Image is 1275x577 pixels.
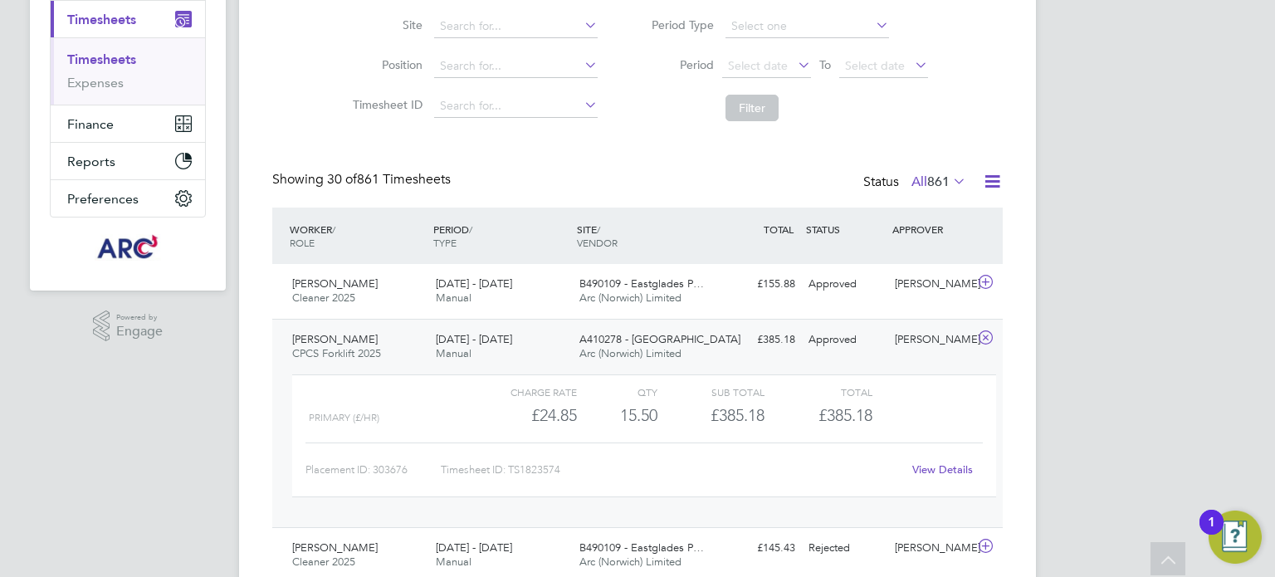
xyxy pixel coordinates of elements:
[436,540,512,555] span: [DATE] - [DATE]
[888,326,975,354] div: [PERSON_NAME]
[888,535,975,562] div: [PERSON_NAME]
[93,311,164,342] a: Powered byEngage
[67,154,115,169] span: Reports
[332,222,335,236] span: /
[292,346,381,360] span: CPCS Forklift 2025
[639,17,714,32] label: Period Type
[579,332,740,346] span: A410278 - [GEOGRAPHIC_DATA]
[728,58,788,73] span: Select date
[577,236,618,249] span: VENDOR
[116,311,163,325] span: Powered by
[434,15,598,38] input: Search for...
[814,54,836,76] span: To
[764,222,794,236] span: TOTAL
[292,555,355,569] span: Cleaner 2025
[292,291,355,305] span: Cleaner 2025
[927,174,950,190] span: 861
[429,214,573,257] div: PERIOD
[434,95,598,118] input: Search for...
[802,326,888,354] div: Approved
[765,382,872,402] div: Total
[67,51,136,67] a: Timesheets
[116,325,163,339] span: Engage
[327,171,451,188] span: 861 Timesheets
[802,271,888,298] div: Approved
[51,37,205,105] div: Timesheets
[348,57,423,72] label: Position
[579,291,681,305] span: Arc (Norwich) Limited
[657,402,765,429] div: £385.18
[579,540,704,555] span: B490109 - Eastglades P…
[579,276,704,291] span: B490109 - Eastglades P…
[577,402,657,429] div: 15.50
[51,1,205,37] button: Timesheets
[305,457,441,483] div: Placement ID: 303676
[802,214,888,244] div: STATUS
[436,346,471,360] span: Manual
[67,12,136,27] span: Timesheets
[436,276,512,291] span: [DATE] - [DATE]
[292,276,378,291] span: [PERSON_NAME]
[802,535,888,562] div: Rejected
[716,535,802,562] div: £145.43
[436,555,471,569] span: Manual
[888,271,975,298] div: [PERSON_NAME]
[725,15,889,38] input: Select one
[863,171,970,194] div: Status
[597,222,600,236] span: /
[67,116,114,132] span: Finance
[845,58,905,73] span: Select date
[1208,522,1215,544] div: 1
[888,214,975,244] div: APPROVER
[577,382,657,402] div: QTY
[716,326,802,354] div: £385.18
[639,57,714,72] label: Period
[1209,511,1262,564] button: Open Resource Center, 1 new notification
[348,97,423,112] label: Timesheet ID
[469,222,472,236] span: /
[348,17,423,32] label: Site
[292,332,378,346] span: [PERSON_NAME]
[95,234,162,261] img: arcgroup-logo-retina.png
[51,180,205,217] button: Preferences
[470,382,577,402] div: Charge rate
[716,271,802,298] div: £155.88
[441,457,901,483] div: Timesheet ID: TS1823574
[657,382,765,402] div: Sub Total
[725,95,779,121] button: Filter
[290,236,315,249] span: ROLE
[434,55,598,78] input: Search for...
[51,105,205,142] button: Finance
[573,214,716,257] div: SITE
[470,402,577,429] div: £24.85
[327,171,357,188] span: 30 of
[436,332,512,346] span: [DATE] - [DATE]
[579,346,681,360] span: Arc (Norwich) Limited
[818,405,872,425] span: £385.18
[579,555,681,569] span: Arc (Norwich) Limited
[50,234,206,261] a: Go to home page
[67,75,124,90] a: Expenses
[67,191,139,207] span: Preferences
[272,171,454,188] div: Showing
[912,462,973,477] a: View Details
[436,291,471,305] span: Manual
[309,412,379,423] span: primary (£/HR)
[911,174,966,190] label: All
[51,143,205,179] button: Reports
[286,214,429,257] div: WORKER
[292,540,378,555] span: [PERSON_NAME]
[433,236,457,249] span: TYPE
